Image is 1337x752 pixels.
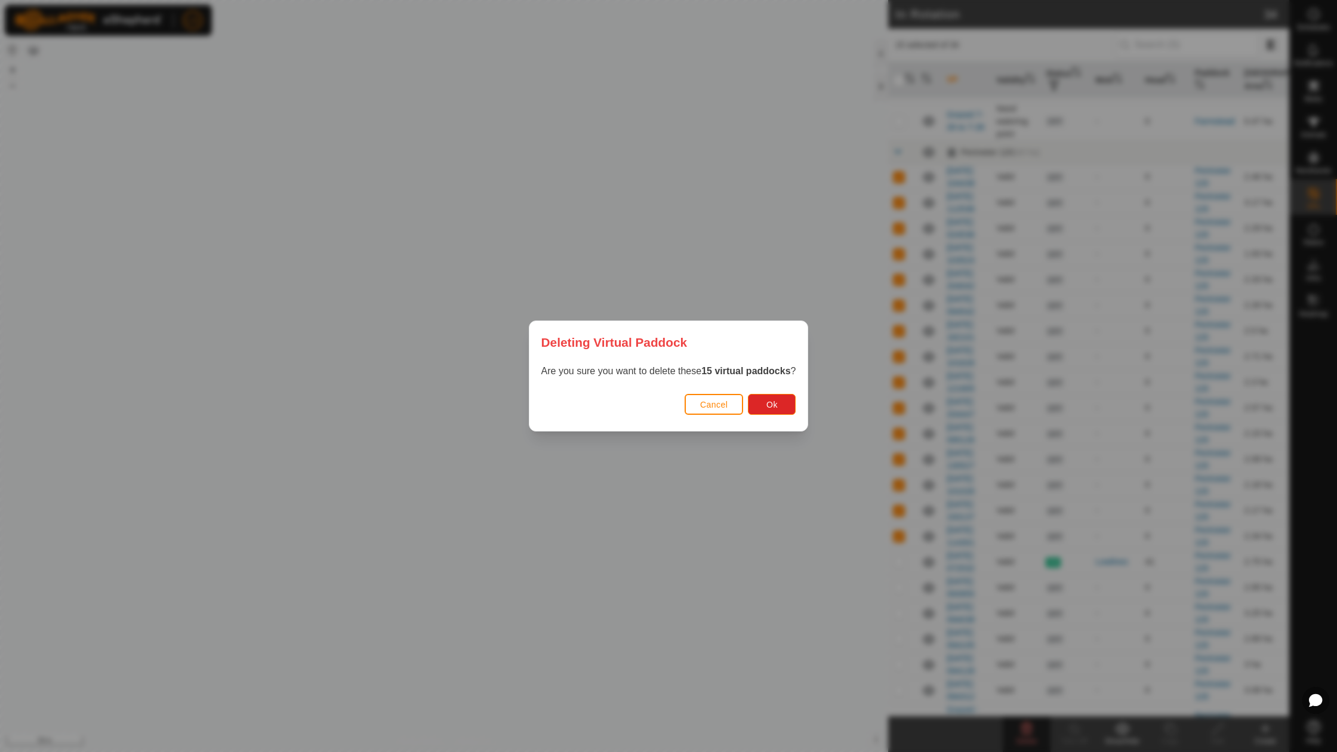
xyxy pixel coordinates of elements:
button: Ok [748,394,796,415]
span: Cancel [700,400,728,409]
button: Cancel [685,394,744,415]
span: Deleting Virtual Paddock [541,333,688,352]
strong: 15 virtual paddocks [701,366,790,376]
span: Ok [766,400,778,409]
span: Are you sure you want to delete these ? [541,366,796,376]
